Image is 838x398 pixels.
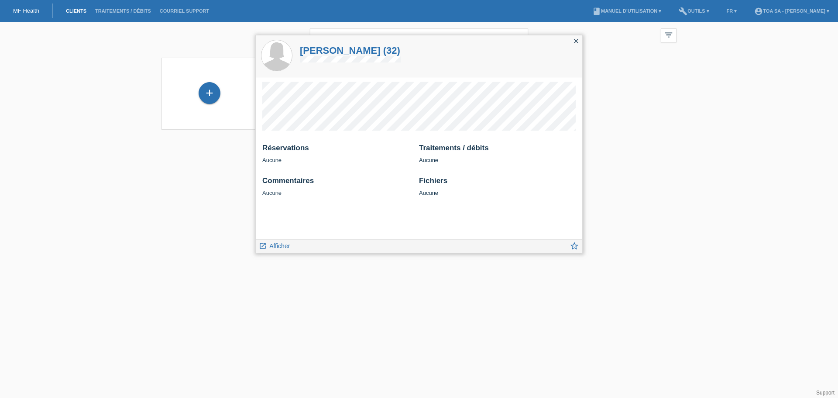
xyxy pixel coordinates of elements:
i: account_circle [754,7,763,16]
i: book [592,7,601,16]
div: Aucune [262,177,412,196]
a: MF Health [13,7,39,14]
a: launch Afficher [259,240,290,251]
i: close [573,38,580,45]
h2: Fichiers [419,177,576,190]
span: Afficher [269,242,290,249]
div: Aucune [419,177,576,196]
div: Aucune [419,144,576,163]
a: Traitements / débits [91,8,155,14]
a: FR ▾ [722,8,742,14]
i: star_border [570,241,579,251]
div: Aucune [262,144,412,163]
i: filter_list [664,30,673,40]
a: star_border [570,242,579,253]
i: build [679,7,687,16]
i: launch [259,242,267,250]
a: account_circleTOA SA - [PERSON_NAME] ▾ [750,8,834,14]
a: bookManuel d’utilisation ▾ [588,8,666,14]
h2: Traitements / débits [419,144,576,157]
a: Courriel Support [155,8,213,14]
a: buildOutils ▾ [674,8,713,14]
a: Clients [62,8,91,14]
a: [PERSON_NAME] (32) [300,45,401,56]
a: Support [816,390,835,396]
input: Recherche... [310,28,528,49]
h2: Commentaires [262,177,412,190]
div: Enregistrer le client [199,86,220,100]
h2: Réservations [262,144,412,157]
